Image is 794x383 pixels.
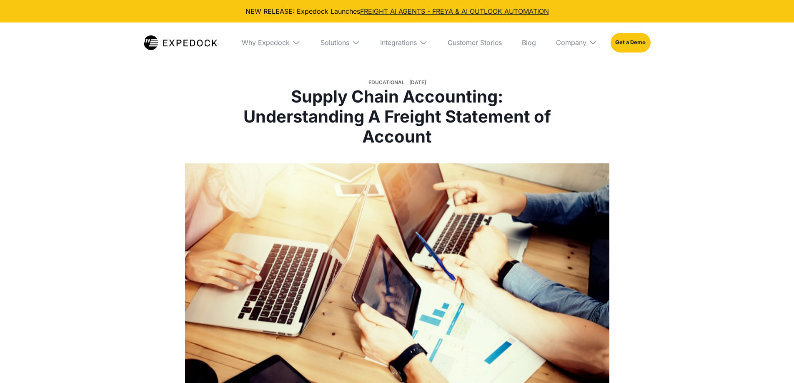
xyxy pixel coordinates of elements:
div: Solutions [321,38,349,47]
div: [DATE] [409,78,426,87]
a: Blog [515,23,543,63]
div: Why Expedock [242,38,290,47]
div: Integrations [380,38,417,47]
div: Company [556,38,586,47]
div: Solutions [314,23,367,63]
div: Integrations [373,23,434,63]
div: Educational [368,78,405,87]
a: Customer Stories [441,23,508,63]
div: NEW RELEASE: Expedock Launches [7,7,787,16]
a: Get a Demo [611,33,650,52]
div: Company [549,23,604,63]
h1: Supply Chain Accounting: Understanding A Freight Statement of Account [243,87,552,147]
div: Why Expedock [235,23,307,63]
a: FREIGHT AI AGENTS - FREYA & AI OUTLOOK AUTOMATION [360,7,549,15]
